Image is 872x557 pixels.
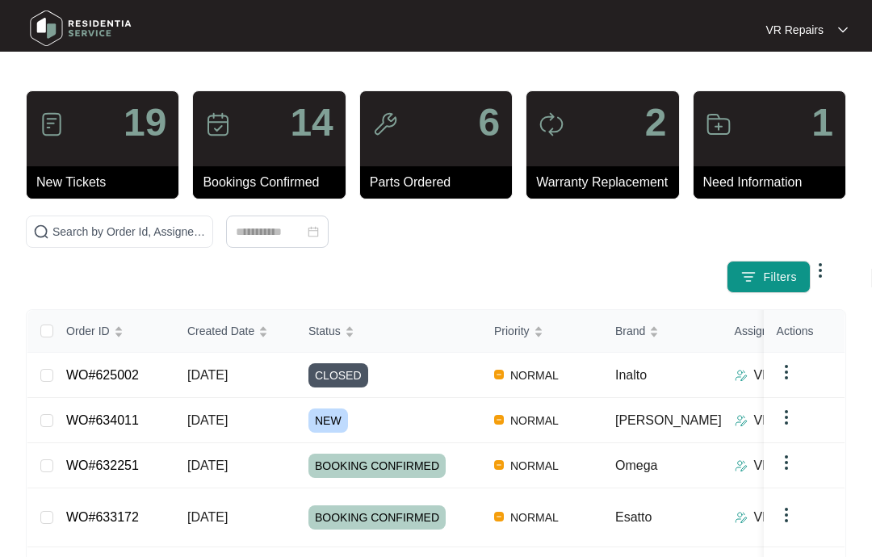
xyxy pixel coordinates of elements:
[504,411,565,430] span: NORMAL
[735,322,782,340] span: Assignee
[187,413,228,427] span: [DATE]
[811,261,830,280] img: dropdown arrow
[36,173,178,192] p: New Tickets
[703,173,845,192] p: Need Information
[838,26,848,34] img: dropdown arrow
[187,322,254,340] span: Created Date
[290,103,333,142] p: 14
[615,368,647,382] span: Inalto
[504,366,565,385] span: NORMAL
[370,173,512,192] p: Parts Ordered
[203,173,345,192] p: Bookings Confirmed
[372,111,398,137] img: icon
[308,454,446,478] span: BOOKING CONFIRMED
[308,363,368,387] span: CLOSED
[66,459,139,472] a: WO#632251
[39,111,65,137] img: icon
[33,224,49,240] img: search-icon
[735,459,748,472] img: Assigner Icon
[763,269,797,286] span: Filters
[205,111,231,137] img: icon
[52,223,206,241] input: Search by Order Id, Assignee Name, Customer Name, Brand and Model
[66,510,139,524] a: WO#633172
[66,322,110,340] span: Order ID
[174,310,296,353] th: Created Date
[727,261,811,293] button: filter iconFilters
[740,269,757,285] img: filter icon
[602,310,722,353] th: Brand
[24,4,137,52] img: residentia service logo
[811,103,833,142] p: 1
[494,460,504,470] img: Vercel Logo
[754,411,820,430] p: VR Repairs
[494,322,530,340] span: Priority
[504,456,565,475] span: NORMAL
[308,408,348,433] span: NEW
[777,453,796,472] img: dropdown arrow
[777,505,796,525] img: dropdown arrow
[536,173,678,192] p: Warranty Replacement
[765,22,824,38] p: VR Repairs
[187,459,228,472] span: [DATE]
[66,368,139,382] a: WO#625002
[735,414,748,427] img: Assigner Icon
[615,510,652,524] span: Esatto
[539,111,564,137] img: icon
[754,366,820,385] p: VR Repairs
[53,310,174,353] th: Order ID
[494,512,504,521] img: Vercel Logo
[66,413,139,427] a: WO#634011
[777,408,796,427] img: dropdown arrow
[494,415,504,425] img: Vercel Logo
[187,368,228,382] span: [DATE]
[754,456,820,475] p: VR Repairs
[777,362,796,382] img: dropdown arrow
[124,103,166,142] p: 19
[645,103,667,142] p: 2
[308,505,446,530] span: BOOKING CONFIRMED
[615,413,722,427] span: [PERSON_NAME]
[494,370,504,379] img: Vercel Logo
[615,322,645,340] span: Brand
[504,508,565,527] span: NORMAL
[764,310,845,353] th: Actions
[187,510,228,524] span: [DATE]
[735,511,748,524] img: Assigner Icon
[735,369,748,382] img: Assigner Icon
[296,310,481,353] th: Status
[478,103,500,142] p: 6
[754,508,820,527] p: VR Repairs
[706,111,732,137] img: icon
[481,310,602,353] th: Priority
[308,322,341,340] span: Status
[615,459,657,472] span: Omega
